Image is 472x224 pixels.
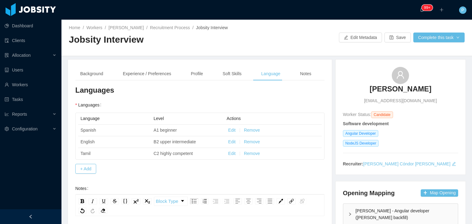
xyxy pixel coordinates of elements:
[234,198,242,204] div: Left
[218,67,246,81] div: Soft Skills
[396,71,405,79] i: icon: user
[154,151,193,156] span: C2 highly competent
[154,197,188,206] div: rdw-dropdown
[5,20,57,32] a: icon: pie-chartDashboard
[286,197,308,206] div: rdw-link-control
[89,208,96,214] div: Redo
[420,8,424,12] i: icon: bell
[100,198,108,204] div: Underline
[244,198,253,204] div: Center
[78,198,86,204] div: Bold
[343,112,371,117] span: Worker Status:
[363,161,450,166] a: [PERSON_NAME] Cóndor [PERSON_NAME]
[75,67,108,81] div: Background
[5,53,9,57] i: icon: solution
[154,197,187,206] a: Block Type
[298,198,306,204] div: Unlink
[81,139,95,144] span: English
[143,198,152,204] div: Subscript
[228,127,236,133] button: Edit
[81,128,96,133] span: Spanish
[69,33,267,46] h2: Jobsity Interview
[343,189,395,197] h4: Opening Mapping
[190,198,199,204] div: Unordered
[75,186,91,191] label: Notes
[146,25,147,30] span: /
[343,130,378,137] span: Angular Developer
[461,6,464,14] span: P
[413,33,465,42] button: Complete this taskicon: down
[105,25,106,30] span: /
[111,198,119,204] div: Strikethrough
[343,121,389,126] strong: Software development
[132,198,140,204] div: Superscript
[153,197,189,206] div: rdw-block-control
[81,151,91,156] span: Tamil
[154,128,177,133] span: A1 beginner
[244,150,260,157] button: Remove
[121,198,129,204] div: Monospace
[343,161,363,166] strong: Recruiter:
[81,116,100,121] span: Language
[201,198,209,204] div: Ordered
[5,112,9,116] i: icon: line-chart
[421,189,458,197] button: icon: plusMap Opening
[88,198,97,204] div: Italic
[287,198,296,204] div: Link
[5,127,9,131] i: icon: setting
[150,25,190,30] a: Recruitment Process
[186,67,208,81] div: Profile
[75,164,96,174] button: + Add
[99,208,107,214] div: Remove
[196,25,228,30] span: Jobsity Interview
[86,25,102,30] a: Workers
[370,84,431,94] h3: [PERSON_NAME]
[244,139,260,145] button: Remove
[222,198,231,204] div: Outdent
[348,212,352,216] i: icon: right
[5,79,57,91] a: icon: userWorkers
[5,93,57,106] a: icon: profileTasks
[189,197,232,206] div: rdw-list-control
[228,150,236,157] button: Edit
[371,111,393,118] span: Candidate
[228,139,236,145] button: Edit
[370,84,431,98] a: [PERSON_NAME]
[78,208,86,214] div: Undo
[12,53,31,58] span: Allocation
[75,102,104,107] label: Languages
[75,195,324,216] div: rdw-toolbar
[77,208,98,214] div: rdw-history-control
[154,116,164,121] span: Level
[77,197,153,206] div: rdw-inline-control
[339,33,382,42] button: icon: editEdit Metadata
[192,25,194,30] span: /
[256,67,285,81] div: Language
[452,162,456,166] i: icon: edit
[255,198,263,204] div: Right
[12,126,37,131] span: Configuration
[118,67,176,81] div: Experience / Preferences
[295,67,316,81] div: Notes
[5,34,57,47] a: icon: auditClients
[439,8,444,12] i: icon: plus
[5,64,57,76] a: icon: robotUsers
[108,25,144,30] a: [PERSON_NAME]
[211,198,220,204] div: Indent
[384,33,411,42] button: icon: saveSave
[244,127,260,133] button: Remove
[232,197,275,206] div: rdw-textalign-control
[227,116,241,121] span: Actions
[98,208,108,214] div: rdw-remove-control
[75,85,324,95] h3: Languages
[156,195,178,207] span: Block Type
[83,25,84,30] span: /
[422,5,433,11] sup: 1735
[154,139,196,144] span: B2 upper intermediate
[266,198,274,204] div: Justify
[364,98,437,104] span: [EMAIL_ADDRESS][DOMAIN_NAME]
[69,25,80,30] a: Home
[12,112,27,117] span: Reports
[343,140,379,147] span: NodeJS Developer
[275,197,286,206] div: rdw-color-picker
